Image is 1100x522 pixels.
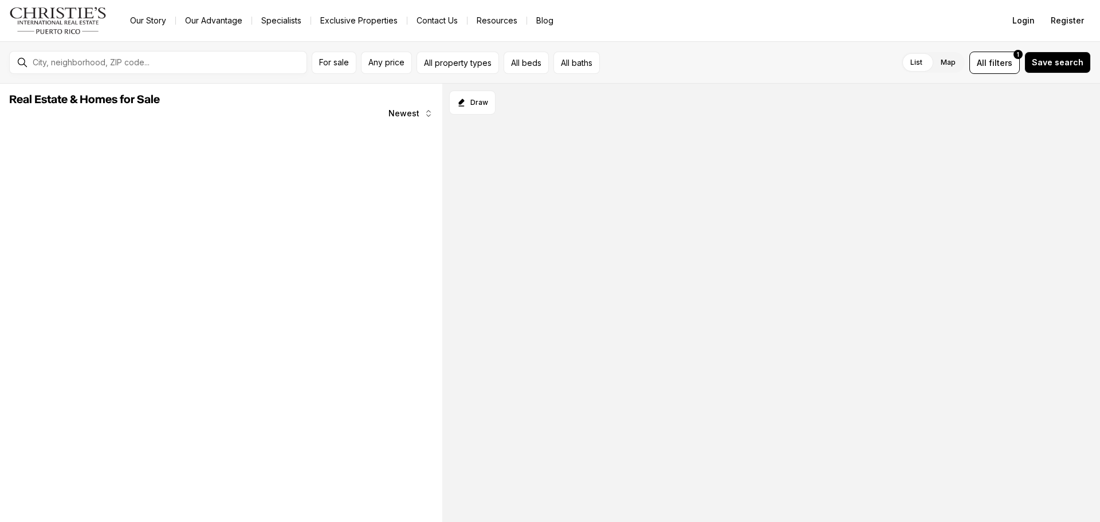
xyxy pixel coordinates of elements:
[1024,52,1091,73] button: Save search
[467,13,527,29] a: Resources
[121,13,175,29] a: Our Story
[176,13,252,29] a: Our Advantage
[9,94,160,105] span: Real Estate & Homes for Sale
[1032,58,1083,67] span: Save search
[527,13,563,29] a: Blog
[977,57,987,69] span: All
[311,13,407,29] a: Exclusive Properties
[1051,16,1084,25] span: Register
[901,52,932,73] label: List
[553,52,600,74] button: All baths
[361,52,412,74] button: Any price
[407,13,467,29] button: Contact Us
[504,52,549,74] button: All beds
[388,109,419,118] span: Newest
[9,7,107,34] img: logo
[932,52,965,73] label: Map
[252,13,311,29] a: Specialists
[1005,9,1042,32] button: Login
[969,52,1020,74] button: Allfilters1
[1017,50,1019,59] span: 1
[368,58,404,67] span: Any price
[989,57,1012,69] span: filters
[1012,16,1035,25] span: Login
[319,58,349,67] span: For sale
[312,52,356,74] button: For sale
[449,91,496,115] button: Start drawing
[417,52,499,74] button: All property types
[1044,9,1091,32] button: Register
[382,102,440,125] button: Newest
